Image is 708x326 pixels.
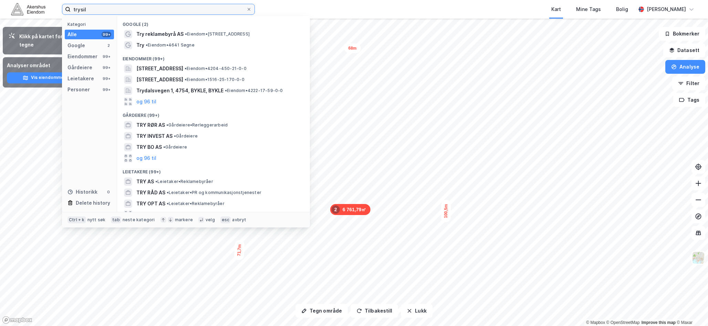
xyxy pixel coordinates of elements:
span: • [155,179,157,184]
span: • [225,88,227,93]
div: neste kategori [123,217,155,223]
a: Mapbox [586,320,605,325]
span: TRY AS [136,177,154,186]
span: • [146,42,148,48]
span: • [167,201,169,206]
button: Analyse [665,60,705,74]
span: TRY INVEST AS [136,132,173,140]
span: TRY OPT AS [136,200,165,208]
div: Bolig [616,5,628,13]
span: Leietaker • Reklamebyråer [167,201,225,206]
button: Datasett [663,43,705,57]
span: [STREET_ADDRESS] [136,64,183,73]
span: • [185,31,187,37]
div: Google (2) [117,16,310,29]
span: • [185,77,187,82]
div: 2 [332,205,340,214]
div: Personer [67,85,90,94]
span: Leietaker • PR og kommunikasjonstjenester [167,190,261,195]
button: Tegn område [295,304,348,318]
button: og 96 til [136,98,156,106]
span: TRY RØR AS [136,121,165,129]
div: Eiendommer [67,52,97,61]
div: nytt søk [87,217,106,223]
span: Eiendom • 4204-450-21-0-0 [185,66,247,71]
div: Ctrl + k [67,216,86,223]
img: Z [692,251,705,264]
button: og 96 til [136,154,156,162]
span: • [163,144,165,150]
span: • [166,122,168,128]
span: TRY RÅD AS [136,189,165,197]
div: Gårdeiere (99+) [117,107,310,120]
div: avbryt [232,217,246,223]
span: Try [136,41,144,49]
span: Eiendom • [STREET_ADDRESS] [185,31,250,37]
div: Map marker [344,43,361,53]
div: [PERSON_NAME] [647,5,686,13]
button: Tilbakestill [351,304,398,318]
span: Gårdeiere [163,144,187,150]
span: • [174,133,176,139]
span: Trydalsvegen 1, 4754, BYKLE, BYKLE [136,86,223,95]
div: Map marker [330,204,371,215]
div: Analyser området [7,61,81,70]
div: markere [175,217,193,223]
div: Kategori [67,22,114,27]
div: tab [111,216,121,223]
button: Vis eiendommer [7,72,81,83]
div: esc [220,216,231,223]
div: Leietakere (99+) [117,164,310,176]
span: Eiendom • 4641 Søgne [146,42,195,48]
div: Kontrollprogram for chat [674,293,708,326]
button: Lukk [401,304,432,318]
button: Bokmerker [659,27,705,41]
div: Map marker [441,200,451,222]
div: Leietakere [67,74,94,83]
div: 2 [106,43,111,48]
span: Leietaker • Reklamebyråer [155,179,213,184]
div: Eiendommer (99+) [117,51,310,63]
a: Mapbox homepage [2,316,32,324]
div: 99+ [102,65,111,70]
div: velg [206,217,215,223]
img: akershus-eiendom-logo.9091f326c980b4bce74ccdd9f866810c.svg [11,3,45,15]
input: Søk på adresse, matrikkel, gårdeiere, leietakere eller personer [71,4,246,14]
div: Mine Tags [576,5,601,13]
div: Klikk på kartet for å tegne [19,32,80,49]
div: Delete history [76,199,110,207]
div: 99+ [102,76,111,81]
button: og 96 til [136,211,156,219]
a: OpenStreetMap [606,320,640,325]
span: Eiendom • 1516-25-170-0-0 [185,77,244,82]
div: Alle [67,30,77,39]
span: Gårdeiere [174,133,198,139]
span: Try reklamebyrå AS [136,30,184,38]
div: 99+ [102,32,111,37]
div: Map marker [234,240,245,261]
div: 0 [106,189,111,195]
span: • [167,190,169,195]
span: Gårdeiere • Rørleggerarbeid [166,122,228,128]
div: 99+ [102,54,111,59]
div: Gårdeiere [67,63,92,72]
span: Eiendom • 4222-17-59-0-0 [225,88,283,93]
span: [STREET_ADDRESS] [136,75,183,84]
span: TRY BO AS [136,143,162,151]
iframe: Chat Widget [674,293,708,326]
div: 99+ [102,87,111,92]
button: Tags [673,93,705,107]
span: • [185,66,187,71]
a: Improve this map [642,320,676,325]
div: Google [67,41,85,50]
div: Kart [551,5,561,13]
div: Historikk [67,188,97,196]
button: Filter [672,77,705,90]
